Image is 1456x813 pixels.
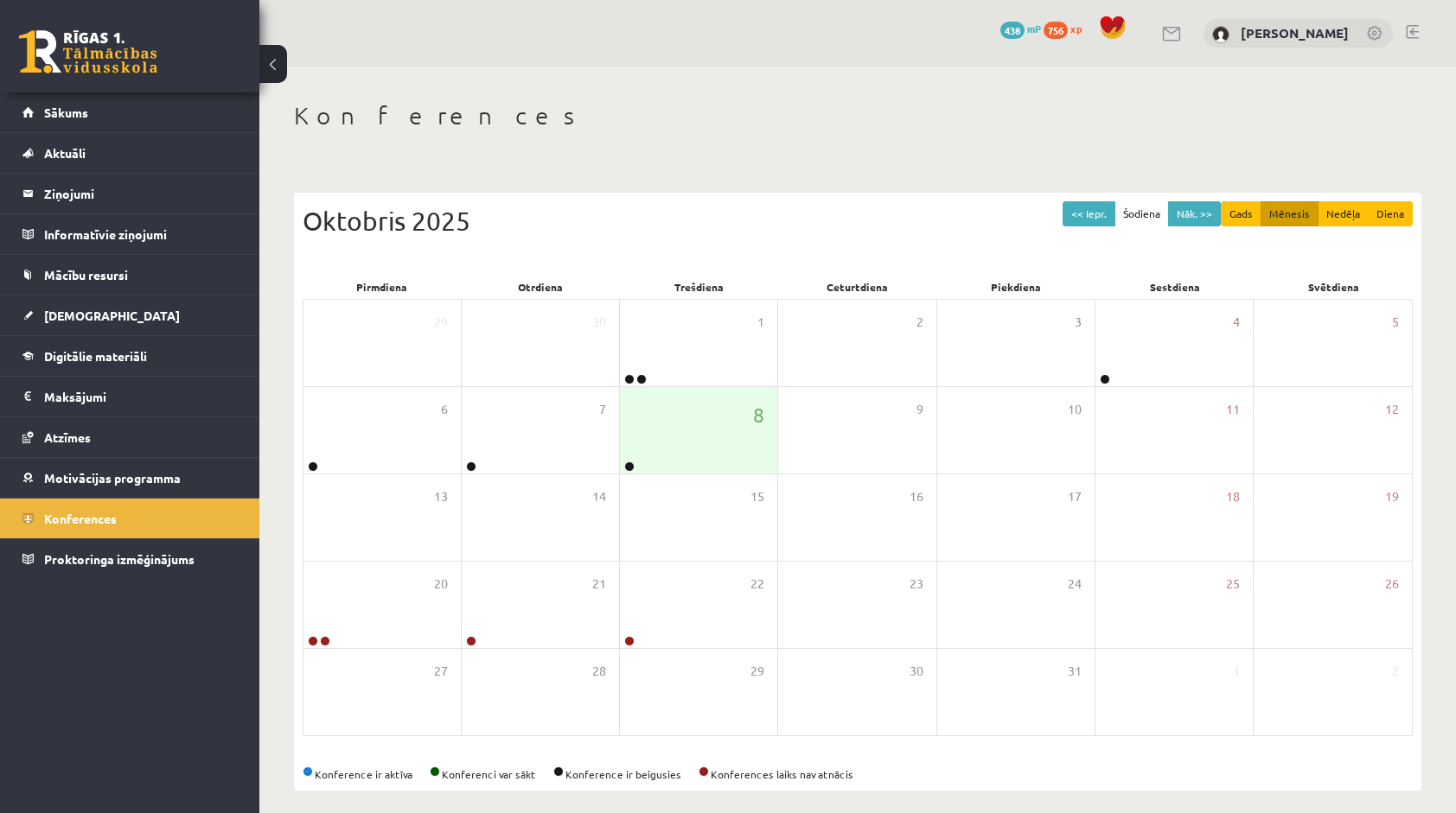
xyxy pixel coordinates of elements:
a: Konferences [22,499,238,538]
span: 756 [1044,22,1068,39]
a: Maksājumi [22,377,238,416]
button: Mēnesis [1261,201,1319,226]
button: Nedēļa [1318,201,1369,226]
div: Ceturtdiena [778,275,936,299]
span: 3 [1075,313,1082,332]
div: Otrdiena [461,275,619,299]
span: 16 [910,487,923,506]
span: [DEMOGRAPHIC_DATA] [44,308,180,323]
div: Oktobris 2025 [303,201,1413,240]
span: 1 [757,313,764,332]
button: Šodiena [1114,201,1169,226]
h1: Konferences [294,101,1421,130]
span: 11 [1226,400,1240,419]
span: 18 [1226,487,1240,506]
a: Mācību resursi [22,255,238,295]
div: Trešdiena [620,275,778,299]
span: 4 [1233,313,1240,332]
img: Estere Apaļka [1212,26,1229,43]
a: [PERSON_NAME] [1241,24,1349,41]
span: 14 [592,487,606,506]
span: 31 [1068,662,1082,681]
a: Aktuāli [22,133,238,173]
a: Sākums [22,92,238,132]
span: 27 [434,662,448,681]
a: Rīgas 1. Tālmācības vidusskola [19,30,157,73]
span: Digitālie materiāli [44,348,147,364]
button: Nāk. >> [1168,201,1221,226]
span: 15 [750,487,764,506]
div: Svētdiena [1255,275,1413,299]
span: Motivācijas programma [44,470,181,486]
span: 1 [1233,662,1240,681]
span: 23 [910,575,923,594]
span: mP [1027,22,1041,35]
span: 22 [750,575,764,594]
span: 19 [1385,487,1399,506]
div: Piekdiena [937,275,1095,299]
a: Atzīmes [22,417,238,457]
span: 8 [753,400,764,429]
span: Konferences [44,511,117,526]
legend: Informatīvie ziņojumi [44,214,238,254]
span: 6 [441,400,448,419]
span: 2 [916,313,923,332]
button: << Iepr. [1063,201,1115,226]
a: Proktoringa izmēģinājums [22,539,238,579]
span: Sākums [44,105,88,120]
div: Konference ir aktīva Konferenci var sākt Konference ir beigusies Konferences laiks nav atnācis [303,766,1413,782]
a: Ziņojumi [22,174,238,213]
span: 21 [592,575,606,594]
span: 29 [434,313,448,332]
div: Sestdiena [1095,275,1254,299]
a: 756 xp [1044,22,1090,35]
button: Diena [1368,201,1413,226]
span: 2 [1392,662,1399,681]
span: 28 [592,662,606,681]
span: 30 [592,313,606,332]
a: Motivācijas programma [22,458,238,498]
span: 9 [916,400,923,419]
span: 30 [910,662,923,681]
span: Proktoringa izmēģinājums [44,551,195,567]
span: Mācību resursi [44,267,128,283]
span: 13 [434,487,448,506]
span: 25 [1226,575,1240,594]
span: 24 [1068,575,1082,594]
a: Informatīvie ziņojumi [22,214,238,254]
span: Aktuāli [44,145,86,161]
a: 438 mP [1000,22,1041,35]
button: Gads [1221,201,1261,226]
legend: Ziņojumi [44,174,238,213]
span: Atzīmes [44,429,91,445]
span: 20 [434,575,448,594]
a: [DEMOGRAPHIC_DATA] [22,295,238,335]
div: Pirmdiena [303,275,461,299]
span: 17 [1068,487,1082,506]
span: 12 [1385,400,1399,419]
span: 29 [750,662,764,681]
span: 7 [599,400,606,419]
span: 438 [1000,22,1025,39]
legend: Maksājumi [44,377,238,416]
span: xp [1070,22,1082,35]
span: 5 [1392,313,1399,332]
a: Digitālie materiāli [22,336,238,376]
span: 10 [1068,400,1082,419]
span: 26 [1385,575,1399,594]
